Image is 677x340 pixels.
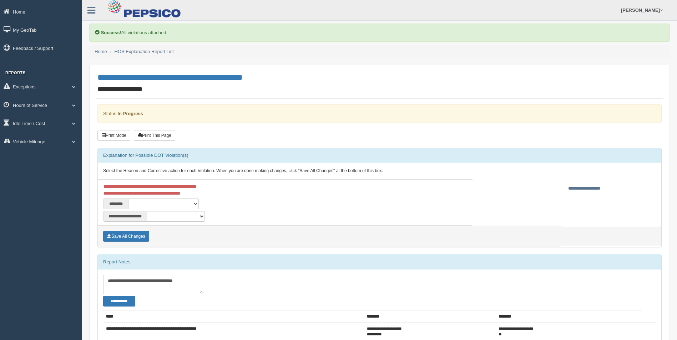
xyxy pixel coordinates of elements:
button: Print This Page [134,130,175,141]
b: Success! [101,30,121,35]
div: Report Notes [98,255,661,269]
a: Home [95,49,107,54]
div: Status: [97,104,662,123]
button: Save [103,231,149,242]
div: Explanation for Possible DOT Violation(s) [98,148,661,163]
strong: In Progress [117,111,143,116]
button: Print Mode [97,130,130,141]
button: Change Filter Options [103,296,135,306]
div: Select the Reason and Corrective action for each Violation. When you are done making changes, cli... [98,163,661,180]
a: HOS Explanation Report List [115,49,174,54]
div: All violations attached. [89,24,670,42]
